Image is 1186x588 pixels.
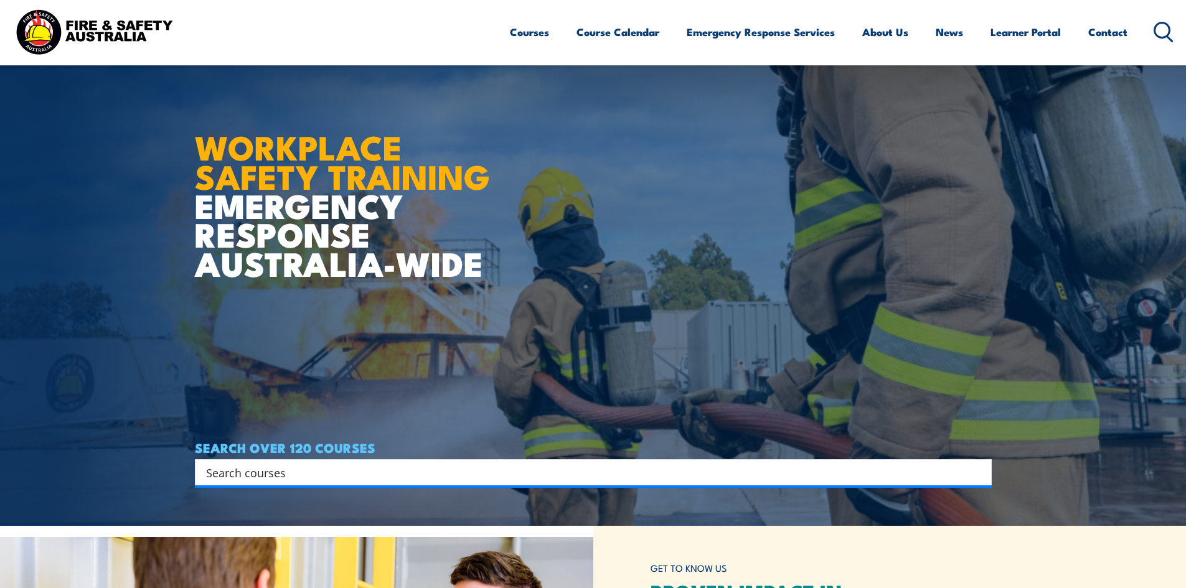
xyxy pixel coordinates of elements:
[195,441,992,454] h4: SEARCH OVER 120 COURSES
[687,16,835,49] a: Emergency Response Services
[1088,16,1127,49] a: Contact
[577,16,659,49] a: Course Calendar
[510,16,549,49] a: Courses
[970,464,987,481] button: Search magnifier button
[195,101,499,278] h1: EMERGENCY RESPONSE AUSTRALIA-WIDE
[209,464,967,481] form: Search form
[936,16,963,49] a: News
[206,463,964,482] input: Search input
[991,16,1061,49] a: Learner Portal
[651,557,992,580] h6: GET TO KNOW US
[862,16,908,49] a: About Us
[195,120,490,201] strong: WORKPLACE SAFETY TRAINING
